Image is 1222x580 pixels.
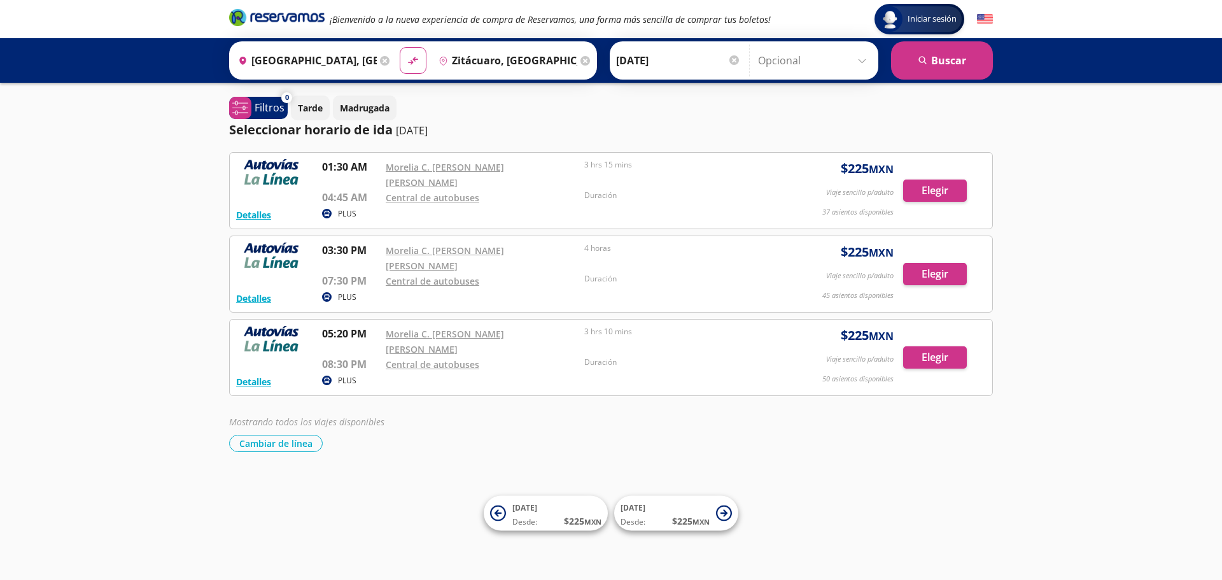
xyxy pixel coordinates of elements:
[822,207,894,218] p: 37 asientos disponibles
[386,244,504,272] a: Morelia C. [PERSON_NAME] [PERSON_NAME]
[869,162,894,176] small: MXN
[291,95,330,120] button: Tarde
[758,45,872,76] input: Opcional
[322,190,379,205] p: 04:45 AM
[386,192,479,204] a: Central de autobuses
[903,263,967,285] button: Elegir
[330,13,771,25] em: ¡Bienvenido a la nueva experiencia de compra de Reservamos, una forma más sencilla de comprar tus...
[869,329,894,343] small: MXN
[822,374,894,385] p: 50 asientos disponibles
[903,346,967,369] button: Elegir
[672,514,710,528] span: $ 225
[386,275,479,287] a: Central de autobuses
[229,97,288,119] button: 0Filtros
[433,45,577,76] input: Buscar Destino
[584,190,776,201] p: Duración
[236,292,271,305] button: Detalles
[512,502,537,513] span: [DATE]
[584,326,776,337] p: 3 hrs 10 mins
[512,516,537,528] span: Desde:
[236,159,306,185] img: RESERVAMOS
[322,326,379,341] p: 05:20 PM
[484,496,608,531] button: [DATE]Desde:$225MXN
[826,187,894,198] p: Viaje sencillo p/adulto
[584,159,776,171] p: 3 hrs 15 mins
[236,243,306,268] img: RESERVAMOS
[322,357,379,372] p: 08:30 PM
[891,41,993,80] button: Buscar
[340,101,390,115] p: Madrugada
[822,290,894,301] p: 45 asientos disponibles
[333,95,397,120] button: Madrugada
[386,358,479,371] a: Central de autobuses
[229,435,323,452] button: Cambiar de línea
[841,326,894,345] span: $ 225
[396,123,428,138] p: [DATE]
[903,180,967,202] button: Elegir
[338,375,356,386] p: PLUS
[977,11,993,27] button: English
[338,292,356,303] p: PLUS
[285,92,289,103] span: 0
[902,13,962,25] span: Iniciar sesión
[584,357,776,368] p: Duración
[229,8,325,27] i: Brand Logo
[229,416,384,428] em: Mostrando todos los viajes disponibles
[386,161,504,188] a: Morelia C. [PERSON_NAME] [PERSON_NAME]
[233,45,377,76] input: Buscar Origen
[229,120,393,139] p: Seleccionar horario de ida
[621,516,645,528] span: Desde:
[584,243,776,254] p: 4 horas
[869,246,894,260] small: MXN
[584,517,601,527] small: MXN
[826,354,894,365] p: Viaje sencillo p/adulto
[236,375,271,388] button: Detalles
[386,328,504,355] a: Morelia C. [PERSON_NAME] [PERSON_NAME]
[584,273,776,285] p: Duración
[322,243,379,258] p: 03:30 PM
[322,273,379,288] p: 07:30 PM
[564,514,601,528] span: $ 225
[826,271,894,281] p: Viaje sencillo p/adulto
[614,496,738,531] button: [DATE]Desde:$225MXN
[616,45,741,76] input: Elegir Fecha
[229,8,325,31] a: Brand Logo
[255,100,284,115] p: Filtros
[841,243,894,262] span: $ 225
[236,208,271,222] button: Detalles
[621,502,645,513] span: [DATE]
[692,517,710,527] small: MXN
[298,101,323,115] p: Tarde
[322,159,379,174] p: 01:30 AM
[338,208,356,220] p: PLUS
[841,159,894,178] span: $ 225
[236,326,306,351] img: RESERVAMOS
